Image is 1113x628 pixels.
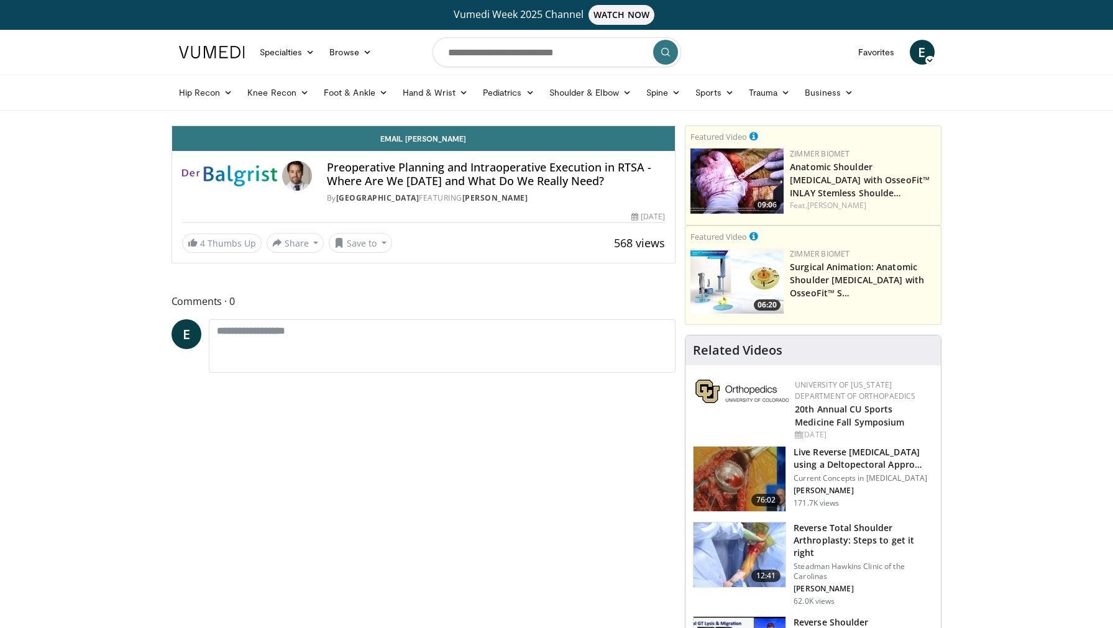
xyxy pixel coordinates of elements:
[240,80,316,105] a: Knee Recon
[851,40,902,65] a: Favorites
[329,233,392,253] button: Save to
[639,80,688,105] a: Spine
[794,584,933,594] p: [PERSON_NAME]
[282,161,312,191] img: Avatar
[172,319,201,349] a: E
[182,161,277,191] img: Balgrist University Hospital
[589,5,654,25] span: WATCH NOW
[172,293,676,309] span: Comments 0
[794,596,835,606] p: 62.0K views
[794,498,839,508] p: 171.7K views
[790,248,850,259] a: Zimmer Biomet
[790,200,936,211] div: Feat.
[690,148,784,214] img: 59d0d6d9-feca-4357-b9cd-4bad2cd35cb6.150x105_q85_crop-smart_upscale.jpg
[182,234,262,253] a: 4 Thumbs Up
[690,231,747,242] small: Featured Video
[631,211,665,222] div: [DATE]
[790,148,850,159] a: Zimmer Biomet
[688,80,741,105] a: Sports
[693,343,782,358] h4: Related Videos
[694,447,786,511] img: 684033_3.png.150x105_q85_crop-smart_upscale.jpg
[910,40,935,65] a: E
[751,570,781,582] span: 12:41
[172,80,240,105] a: Hip Recon
[695,380,789,403] img: 355603a8-37da-49b6-856f-e00d7e9307d3.png.150x105_q85_autocrop_double_scale_upscale_version-0.2.png
[542,80,639,105] a: Shoulder & Elbow
[795,429,931,440] div: [DATE]
[475,80,542,105] a: Pediatrics
[807,200,866,211] a: [PERSON_NAME]
[322,40,379,65] a: Browse
[754,299,781,311] span: 06:20
[316,80,395,105] a: Foot & Ankle
[690,248,784,314] img: 84e7f812-2061-4fff-86f6-cdff29f66ef4.150x105_q85_crop-smart_upscale.jpg
[794,473,933,483] p: Current Concepts in [MEDICAL_DATA]
[741,80,798,105] a: Trauma
[336,193,419,203] a: [GEOGRAPHIC_DATA]
[754,199,781,211] span: 09:06
[200,237,205,249] span: 4
[395,80,475,105] a: Hand & Wrist
[790,161,930,199] a: Anatomic Shoulder [MEDICAL_DATA] with OsseoFit™ INLAY Stemless Shoulde…
[694,522,786,587] img: 326034_0000_1.png.150x105_q85_crop-smart_upscale.jpg
[252,40,323,65] a: Specialties
[790,261,924,299] a: Surgical Animation: Anatomic Shoulder [MEDICAL_DATA] with OsseoFit™ S…
[690,148,784,214] a: 09:06
[690,131,747,142] small: Featured Video
[690,248,784,314] a: 06:20
[794,562,933,581] p: Steadman Hawkins Clinic of the Carolinas
[794,486,933,496] p: [PERSON_NAME]
[172,126,676,151] a: Email [PERSON_NAME]
[327,193,665,204] div: By FEATURING
[267,233,324,253] button: Share
[693,446,933,512] a: 76:02 Live Reverse [MEDICAL_DATA] using a Deltopectoral Appro… Current Concepts in [MEDICAL_DATA]...
[433,37,681,67] input: Search topics, interventions
[794,446,933,471] h3: Live Reverse [MEDICAL_DATA] using a Deltopectoral Appro…
[179,46,245,58] img: VuMedi Logo
[614,235,665,250] span: 568 views
[327,161,665,188] h4: Preoperative Planning and Intraoperative Execution in RTSA - Where Are We [DATE] and What Do We R...
[795,403,904,428] a: 20th Annual CU Sports Medicine Fall Symposium
[693,522,933,606] a: 12:41 Reverse Total Shoulder Arthroplasty: Steps to get it right Steadman Hawkins Clinic of the C...
[795,380,915,401] a: University of [US_STATE] Department of Orthopaedics
[797,80,861,105] a: Business
[181,5,933,25] a: Vumedi Week 2025 ChannelWATCH NOW
[462,193,528,203] a: [PERSON_NAME]
[794,522,933,559] h3: Reverse Total Shoulder Arthroplasty: Steps to get it right
[751,494,781,506] span: 76:02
